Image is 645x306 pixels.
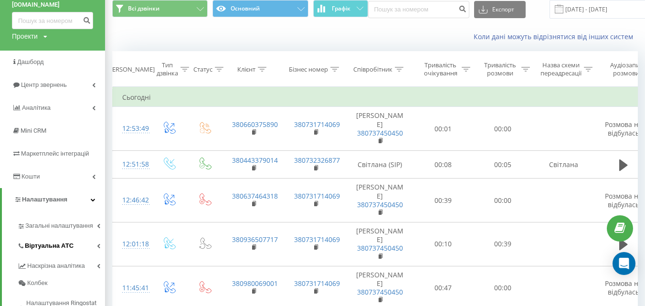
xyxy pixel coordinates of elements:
div: Назва схеми переадресації [540,61,582,77]
span: Налаштування [22,196,67,203]
div: 12:46:42 [122,191,141,210]
a: 380737450450 [357,200,403,209]
input: Пошук за номером [368,1,469,18]
td: 00:01 [413,107,473,151]
div: Статус [193,65,212,74]
span: Аналiтика [22,104,51,111]
a: Наскрізна аналітика [17,254,105,274]
a: 380660375890 [232,120,278,129]
td: Світлана [533,151,595,179]
div: Співробітник [353,65,392,74]
div: 12:51:58 [122,155,141,174]
a: Колбек [17,274,105,292]
div: 11:45:41 [122,279,141,297]
a: Віртуальна АТС [17,234,105,254]
td: 00:10 [413,222,473,266]
a: 380731714069 [294,191,340,200]
td: 00:05 [473,151,533,179]
td: 00:08 [413,151,473,179]
a: Налаштування [2,188,105,211]
input: Пошук за номером [12,12,93,29]
span: Загальні налаштування [25,221,93,231]
div: 12:53:49 [122,119,141,138]
a: 380637464318 [232,191,278,200]
td: 00:39 [473,222,533,266]
span: Віртуальна АТС [25,241,74,251]
span: Маркетплейс інтеграцій [21,150,89,157]
a: 380732326877 [294,156,340,165]
td: [PERSON_NAME] [347,179,413,222]
td: 00:00 [473,107,533,151]
a: 380731714069 [294,120,340,129]
span: Розмова не відбулась [605,191,642,209]
a: 380731714069 [294,235,340,244]
td: [PERSON_NAME] [347,107,413,151]
a: 380737450450 [357,287,403,296]
a: Коли дані можуть відрізнятися вiд інших систем [474,32,638,41]
td: Світлана (SIP) [347,151,413,179]
span: Колбек [27,278,47,288]
div: Тривалість розмови [481,61,519,77]
button: Експорт [474,1,526,18]
td: [PERSON_NAME] [347,222,413,266]
div: Тип дзвінка [157,61,178,77]
span: Розмова не відбулась [605,120,642,137]
a: Загальні налаштування [17,214,105,234]
div: [PERSON_NAME] [106,65,155,74]
span: Всі дзвінки [128,5,159,12]
a: 380443379014 [232,156,278,165]
span: Дашборд [17,58,44,65]
span: Центр звернень [21,81,67,88]
div: Тривалість очікування [422,61,459,77]
span: Кошти [21,173,40,180]
a: 380731714069 [294,279,340,288]
a: 380936507717 [232,235,278,244]
a: 380980069001 [232,279,278,288]
div: Клієнт [237,65,255,74]
div: 12:01:18 [122,235,141,253]
div: Бізнес номер [289,65,328,74]
a: 380737450450 [357,128,403,137]
div: Open Intercom Messenger [613,252,635,275]
span: Наскрізна аналітика [27,261,85,271]
div: Проекти [12,32,38,41]
a: 380737450450 [357,243,403,253]
span: Mini CRM [21,127,46,134]
td: 00:39 [413,179,473,222]
td: 00:00 [473,179,533,222]
span: Розмова не відбулась [605,279,642,296]
span: Графік [332,5,350,12]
